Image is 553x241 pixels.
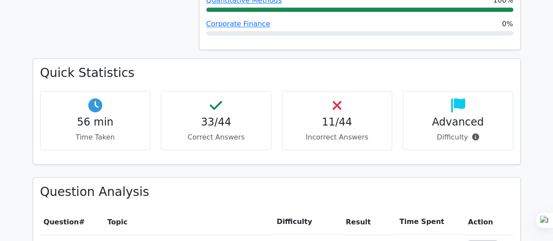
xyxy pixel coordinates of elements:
[48,116,143,129] h4: 56 min
[410,116,506,129] h4: Advanced
[206,20,270,28] a: Corporate Finance
[464,210,513,234] th: Action
[40,210,104,234] th: #
[502,19,513,29] span: 0%
[40,185,513,199] h3: Question Analysis
[342,210,396,234] th: Result
[289,116,385,129] h4: 11/44
[273,210,342,234] th: Difficulty
[40,66,513,80] h3: Quick Statistics
[410,132,506,143] p: Difficulty
[168,116,264,129] h4: 33/44
[104,210,273,234] th: Topic
[48,132,143,143] p: Time Taken
[396,210,465,234] th: Time Spent
[289,132,385,143] p: Incorrect Answers
[44,218,79,226] span: Question
[168,132,264,143] p: Correct Answers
